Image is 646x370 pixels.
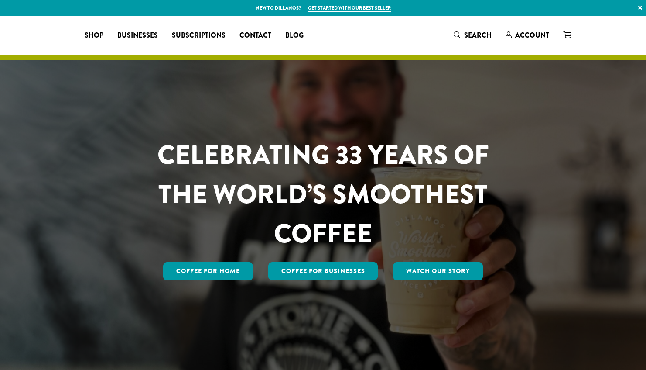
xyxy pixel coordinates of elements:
[285,30,304,41] span: Blog
[447,28,499,42] a: Search
[117,30,158,41] span: Businesses
[239,30,271,41] span: Contact
[78,28,110,42] a: Shop
[172,30,226,41] span: Subscriptions
[464,30,492,40] span: Search
[132,135,515,253] h1: CELEBRATING 33 YEARS OF THE WORLD’S SMOOTHEST COFFEE
[393,262,483,280] a: Watch Our Story
[308,4,391,12] a: Get started with our best seller
[515,30,549,40] span: Account
[163,262,253,280] a: Coffee for Home
[85,30,103,41] span: Shop
[268,262,378,280] a: Coffee For Businesses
